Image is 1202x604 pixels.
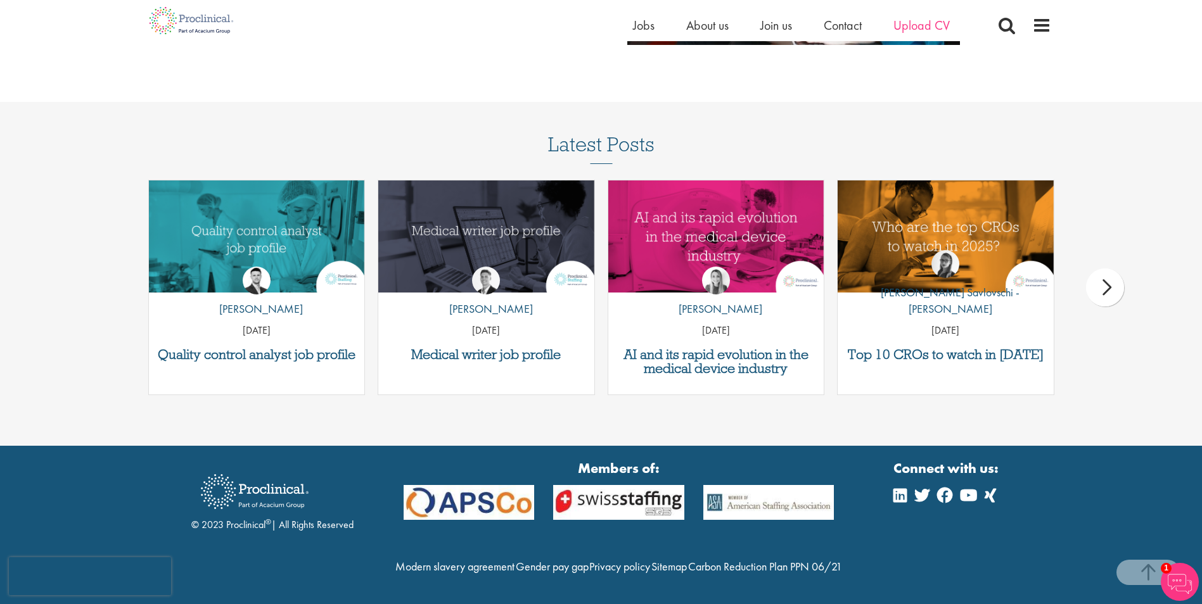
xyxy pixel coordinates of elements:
[191,465,354,532] div: © 2023 Proclinical | All Rights Reserved
[243,267,271,294] img: Joshua Godden
[210,301,303,317] p: [PERSON_NAME]
[404,458,834,478] strong: Members of:
[1161,563,1199,601] img: Chatbot
[838,324,1054,338] p: [DATE]
[516,559,589,574] a: Gender pay gap
[686,17,729,34] a: About us
[688,559,842,574] a: Carbon Reduction Plan PPN 06/21
[265,517,271,527] sup: ®
[1086,268,1124,306] div: next
[378,324,594,338] p: [DATE]
[838,180,1054,293] a: Link to a post
[608,180,824,293] a: Link to a post
[838,180,1054,293] img: Top 10 CROs 2025 | Proclinical
[191,465,318,518] img: Proclinical Recruitment
[149,324,365,338] p: [DATE]
[1161,563,1172,574] span: 1
[440,267,533,324] a: George Watson [PERSON_NAME]
[440,301,533,317] p: [PERSON_NAME]
[893,458,1001,478] strong: Connect with us:
[893,17,950,34] a: Upload CV
[472,267,500,294] img: George Watson
[608,180,824,293] img: AI and Its Impact on the Medical Device Industry | Proclinical
[633,17,655,34] a: Jobs
[378,180,594,293] a: Link to a post
[385,348,588,362] a: Medical writer job profile
[589,559,650,574] a: Privacy policy
[608,324,824,338] p: [DATE]
[702,267,730,294] img: Hannah Burke
[651,559,687,574] a: Sitemap
[9,557,171,595] iframe: reCAPTCHA
[378,180,594,293] img: Medical writer job profile
[694,485,844,520] img: APSCo
[760,17,792,34] a: Join us
[931,250,959,278] img: Theodora Savlovschi - Wicks
[838,284,1054,317] p: [PERSON_NAME] Savlovschi - [PERSON_NAME]
[669,267,762,324] a: Hannah Burke [PERSON_NAME]
[669,301,762,317] p: [PERSON_NAME]
[149,180,365,293] a: Link to a post
[155,348,359,362] a: Quality control analyst job profile
[844,348,1047,362] a: Top 10 CROs to watch in [DATE]
[395,559,515,574] a: Modern slavery agreement
[838,250,1054,323] a: Theodora Savlovschi - Wicks [PERSON_NAME] Savlovschi - [PERSON_NAME]
[394,485,544,520] img: APSCo
[548,134,655,164] h3: Latest Posts
[824,17,862,34] a: Contact
[544,485,694,520] img: APSCo
[149,180,365,293] img: quality control analyst job profile
[210,267,303,324] a: Joshua Godden [PERSON_NAME]
[615,348,818,375] a: AI and its rapid evolution in the medical device industry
